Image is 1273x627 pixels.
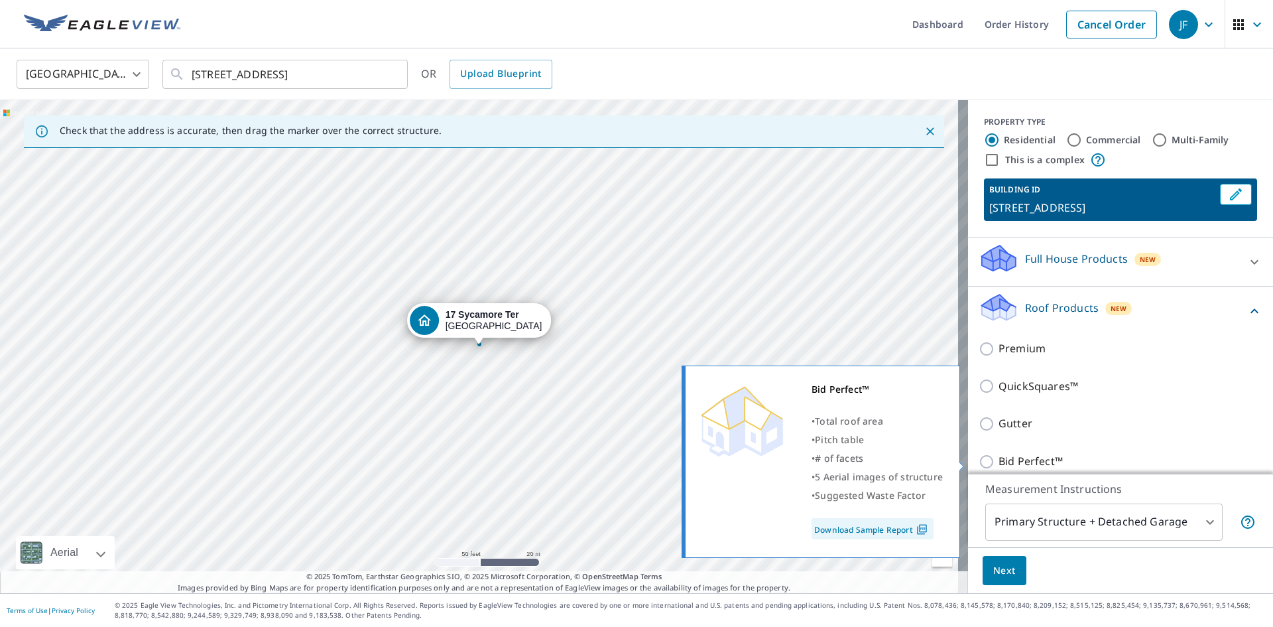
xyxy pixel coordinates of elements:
div: Bid Perfect™ [812,380,943,399]
div: • [812,412,943,431]
p: Roof Products [1025,300,1099,316]
img: Pdf Icon [913,523,931,535]
span: © 2025 TomTom, Earthstar Geographics SIO, © 2025 Microsoft Corporation, © [306,571,662,583]
p: [STREET_ADDRESS] [989,200,1215,216]
div: Dropped pin, building 1, Residential property, 17 Sycamore Ter Livingston, NJ 07039 [407,303,552,344]
span: Suggested Waste Factor [815,489,926,502]
span: # of facets [815,452,863,464]
a: Download Sample Report [812,518,934,539]
button: Next [983,556,1026,586]
span: Total roof area [815,415,883,427]
p: © 2025 Eagle View Technologies, Inc. and Pictometry International Corp. All Rights Reserved. Repo... [115,600,1266,620]
span: 5 Aerial images of structure [815,470,943,483]
div: • [812,431,943,449]
div: [GEOGRAPHIC_DATA] [17,56,149,93]
a: Privacy Policy [52,606,95,615]
a: Terms of Use [7,606,48,615]
p: BUILDING ID [989,184,1040,195]
div: Full House ProductsNew [979,243,1262,281]
p: Full House Products [1025,251,1128,267]
a: Cancel Order [1066,11,1157,38]
input: Search by address or latitude-longitude [192,56,381,93]
p: Bid Perfect™ [999,453,1063,470]
label: Multi-Family [1172,133,1229,147]
p: Check that the address is accurate, then drag the marker over the correct structure. [60,125,442,137]
p: | [7,606,95,614]
div: PROPERTY TYPE [984,116,1257,128]
img: Premium [696,380,788,460]
a: OpenStreetMap [582,571,638,581]
p: Premium [999,340,1046,357]
div: Roof ProductsNew [979,292,1262,330]
div: Aerial [46,536,82,569]
div: JF [1169,10,1198,39]
strong: 17 Sycamore Ter [446,309,519,320]
span: Pitch table [815,433,864,446]
span: New [1111,303,1127,314]
div: • [812,486,943,505]
div: • [812,449,943,468]
a: Terms [640,571,662,581]
span: Your report will include the primary structure and a detached garage if one exists. [1240,514,1256,530]
div: Aerial [16,536,115,569]
label: Residential [1004,133,1056,147]
a: Upload Blueprint [450,60,552,89]
button: Close [922,123,939,140]
div: • [812,468,943,486]
p: QuickSquares™ [999,378,1078,395]
div: [GEOGRAPHIC_DATA] [446,309,542,332]
label: This is a complex [1005,153,1085,167]
p: Gutter [999,415,1032,432]
span: Upload Blueprint [460,66,541,82]
div: Primary Structure + Detached Garage [985,504,1223,541]
p: Measurement Instructions [985,481,1256,497]
div: OR [421,60,552,89]
span: New [1140,254,1156,265]
label: Commercial [1086,133,1141,147]
img: EV Logo [24,15,180,35]
span: Next [993,563,1016,579]
button: Edit building 1 [1220,184,1252,205]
